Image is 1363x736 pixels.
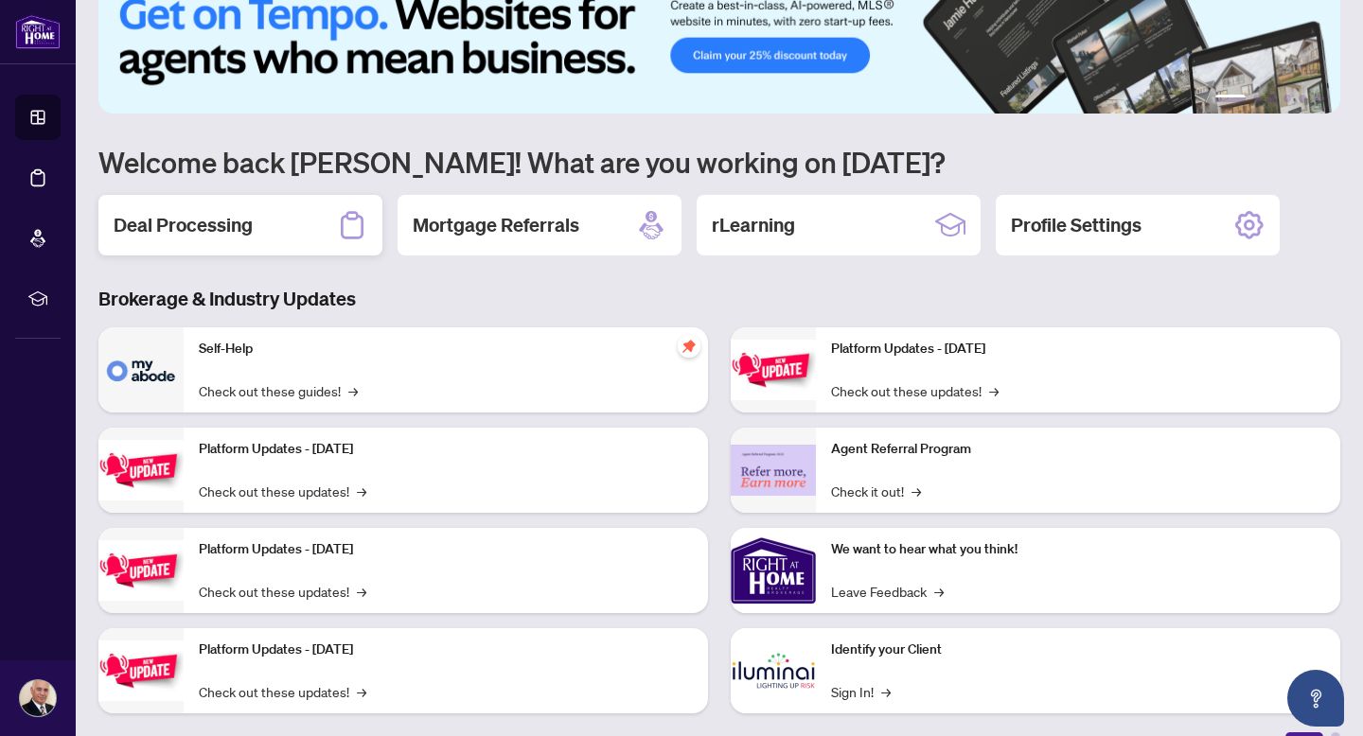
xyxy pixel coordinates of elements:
[831,581,944,602] a: Leave Feedback→
[989,380,999,401] span: →
[199,439,693,460] p: Platform Updates - [DATE]
[831,481,921,501] a: Check it out!→
[934,581,944,602] span: →
[1283,95,1291,102] button: 4
[357,681,366,702] span: →
[357,481,366,501] span: →
[98,327,184,412] img: Self-Help
[831,681,891,702] a: Sign In!→
[1299,95,1306,102] button: 5
[678,335,700,358] span: pushpin
[199,640,693,660] p: Platform Updates - [DATE]
[199,681,366,702] a: Check out these updates!→
[831,640,1325,660] p: Identify your Client
[1314,95,1321,102] button: 6
[199,339,693,359] p: Self-Help
[413,212,579,238] h2: Mortgage Referrals
[1011,212,1142,238] h2: Profile Settings
[831,380,999,401] a: Check out these updates!→
[912,481,921,501] span: →
[348,380,358,401] span: →
[1287,670,1344,727] button: Open asap
[199,539,693,560] p: Platform Updates - [DATE]
[831,439,1325,460] p: Agent Referral Program
[357,581,366,602] span: →
[199,481,366,501] a: Check out these updates!→
[98,286,1340,312] h3: Brokerage & Industry Updates
[831,539,1325,560] p: We want to hear what you think!
[731,528,816,613] img: We want to hear what you think!
[15,14,61,49] img: logo
[199,581,366,602] a: Check out these updates!→
[881,681,891,702] span: →
[731,628,816,713] img: Identify your Client
[712,212,795,238] h2: rLearning
[199,380,358,401] a: Check out these guides!→
[98,640,184,700] img: Platform Updates - July 8, 2025
[831,339,1325,359] p: Platform Updates - [DATE]
[1253,95,1261,102] button: 2
[20,680,56,716] img: Profile Icon
[731,340,816,399] img: Platform Updates - June 23, 2025
[731,445,816,497] img: Agent Referral Program
[98,144,1340,180] h1: Welcome back [PERSON_NAME]! What are you working on [DATE]?
[1268,95,1276,102] button: 3
[1215,95,1246,102] button: 1
[98,440,184,499] img: Platform Updates - September 16, 2025
[98,540,184,600] img: Platform Updates - July 21, 2025
[114,212,253,238] h2: Deal Processing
